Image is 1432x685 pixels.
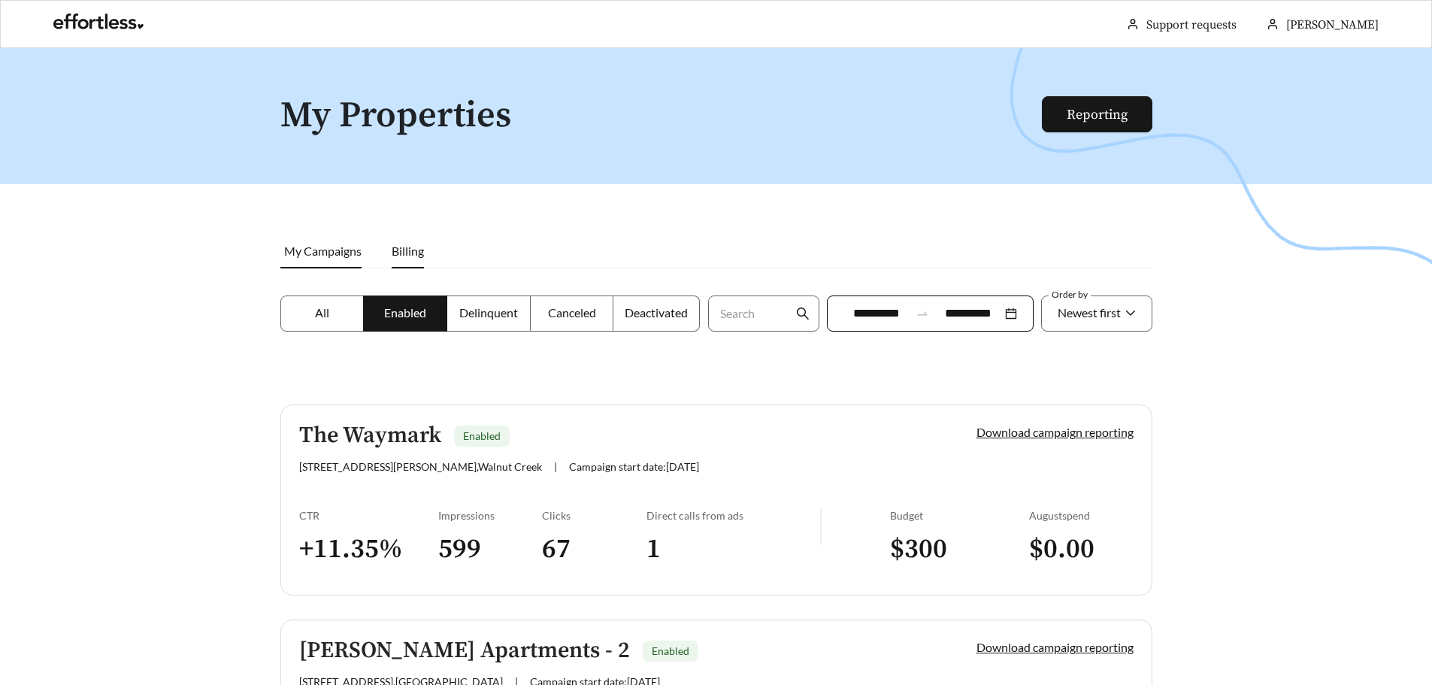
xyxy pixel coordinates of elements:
h5: The Waymark [299,423,441,448]
span: Enabled [463,429,501,442]
img: line [820,509,822,545]
span: Billing [392,244,424,258]
span: Deactivated [625,305,688,320]
h3: + 11.35 % [299,532,438,566]
div: August spend [1029,509,1134,522]
div: CTR [299,509,438,522]
h3: $ 300 [890,532,1029,566]
h3: 67 [542,532,646,566]
span: Delinquent [459,305,518,320]
span: swap-right [916,307,929,320]
span: Campaign start date: [DATE] [569,460,699,473]
div: Direct calls from ads [646,509,820,522]
span: Enabled [384,305,426,320]
div: Budget [890,509,1029,522]
span: Canceled [548,305,596,320]
span: [PERSON_NAME] [1286,17,1379,32]
a: Reporting [1067,106,1128,123]
a: Download campaign reporting [976,425,1134,439]
a: Support requests [1146,17,1237,32]
span: | [554,460,557,473]
span: search [796,307,810,320]
a: Download campaign reporting [976,640,1134,654]
h1: My Properties [280,96,1043,136]
span: to [916,307,929,320]
div: Clicks [542,509,646,522]
div: Impressions [438,509,543,522]
a: The WaymarkEnabled[STREET_ADDRESS][PERSON_NAME],Walnut Creek|Campaign start date:[DATE]Download c... [280,405,1152,596]
span: My Campaigns [284,244,362,258]
button: Reporting [1042,96,1152,132]
h5: [PERSON_NAME] Apartments - 2 [299,638,630,663]
span: Enabled [652,644,689,657]
span: All [315,305,329,320]
span: [STREET_ADDRESS][PERSON_NAME] , Walnut Creek [299,460,542,473]
h3: $ 0.00 [1029,532,1134,566]
h3: 1 [646,532,820,566]
span: Newest first [1058,305,1121,320]
h3: 599 [438,532,543,566]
